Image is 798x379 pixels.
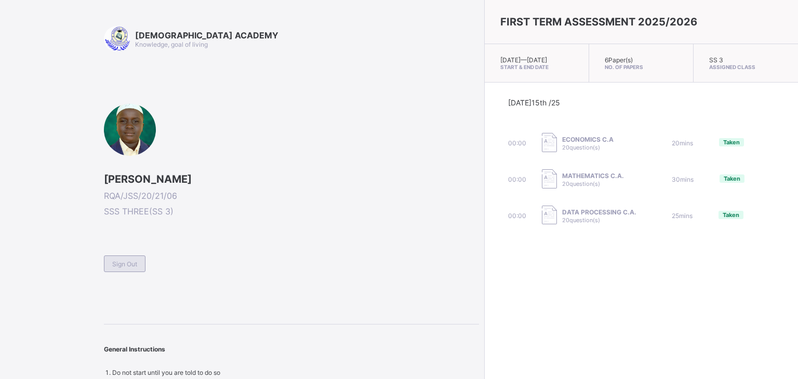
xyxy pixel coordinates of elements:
span: 00:00 [508,212,526,220]
span: [PERSON_NAME] [104,173,479,185]
span: [DATE] 15th /25 [508,98,560,107]
img: take_paper.cd97e1aca70de81545fe8e300f84619e.svg [542,133,557,152]
span: 30 mins [672,175,694,183]
span: 20 question(s) [562,180,600,187]
span: 00:00 [508,139,526,147]
span: No. of Papers [605,64,677,70]
span: Taken [723,211,739,219]
span: Knowledge, goal of living [135,40,208,48]
span: 6 Paper(s) [605,56,633,64]
span: RQA/JSS/20/21/06 [104,191,479,201]
img: take_paper.cd97e1aca70de81545fe8e300f84619e.svg [542,169,557,188]
span: 20 mins [672,139,693,147]
span: Sign Out [112,260,137,268]
span: Assigned Class [709,64,782,70]
span: MATHEMATICS C.A. [562,172,624,180]
span: SS 3 [709,56,723,64]
span: DATA PROCESSING C.A. [562,208,636,216]
span: General Instructions [104,345,165,353]
span: [DEMOGRAPHIC_DATA] ACADEMY [135,30,278,40]
span: SSS THREE ( SS 3 ) [104,206,479,216]
span: [DATE] — [DATE] [500,56,547,64]
span: 00:00 [508,175,526,183]
span: Taken [723,139,740,146]
span: Start & End Date [500,64,573,70]
span: 20 question(s) [562,144,600,151]
span: Do not start until you are told to do so [112,369,220,376]
span: 25 mins [672,212,693,220]
img: take_paper.cd97e1aca70de81545fe8e300f84619e.svg [542,206,557,225]
span: ECONOMICS C.A [562,136,614,143]
span: Taken [724,175,740,182]
span: FIRST TERM ASSESSMENT 2025/2026 [500,16,697,28]
span: 20 question(s) [562,216,600,224]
